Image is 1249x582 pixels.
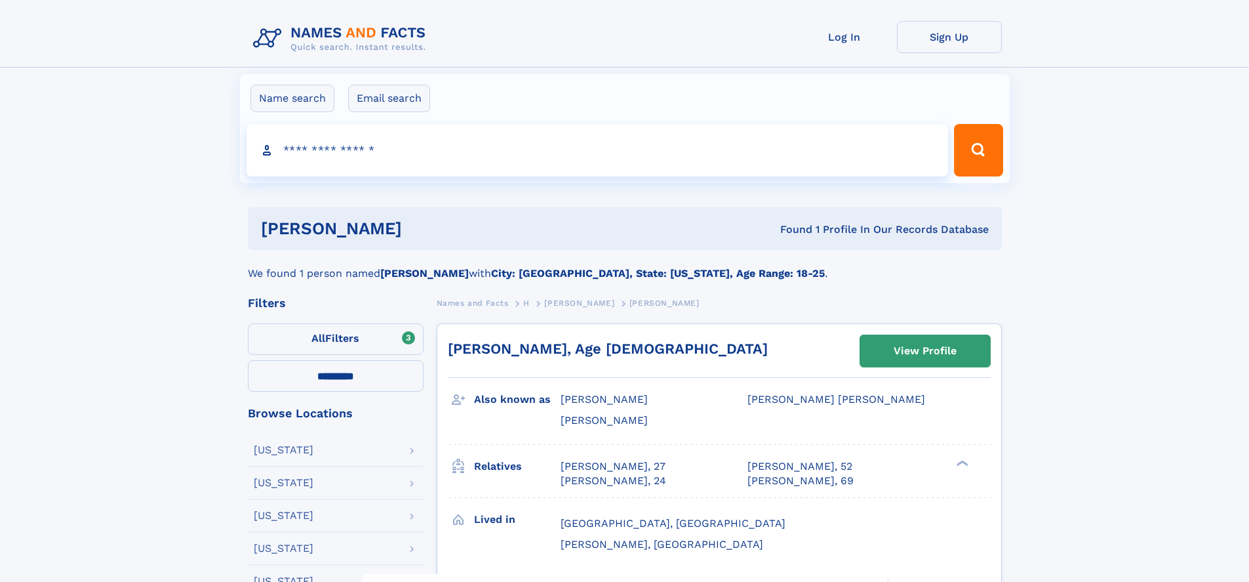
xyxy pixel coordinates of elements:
[248,407,424,419] div: Browse Locations
[474,509,561,531] h3: Lived in
[254,543,313,554] div: [US_STATE]
[544,295,614,311] a: [PERSON_NAME]
[250,85,334,112] label: Name search
[561,538,763,551] span: [PERSON_NAME], [GEOGRAPHIC_DATA]
[523,295,530,311] a: H
[254,445,313,455] div: [US_STATE]
[561,459,665,474] a: [PERSON_NAME], 27
[747,474,854,488] a: [PERSON_NAME], 69
[894,336,957,366] div: View Profile
[380,267,469,280] b: [PERSON_NAME]
[248,323,424,355] label: Filters
[247,124,949,177] input: search input
[523,299,530,308] span: H
[474,388,561,411] h3: Also known as
[953,459,969,467] div: ❯
[437,295,509,311] a: Names and Facts
[248,250,1002,281] div: We found 1 person named with .
[491,267,825,280] b: City: [GEOGRAPHIC_DATA], State: [US_STATE], Age Range: 18-25
[254,478,313,488] div: [US_STATE]
[792,21,897,53] a: Log In
[474,455,561,478] h3: Relatives
[897,21,1002,53] a: Sign Up
[544,299,614,308] span: [PERSON_NAME]
[747,459,852,474] a: [PERSON_NAME], 52
[261,220,591,237] h1: [PERSON_NAME]
[448,341,768,357] a: [PERSON_NAME], Age [DEMOGRAPHIC_DATA]
[561,517,785,530] span: [GEOGRAPHIC_DATA], [GEOGRAPHIC_DATA]
[254,510,313,521] div: [US_STATE]
[561,393,648,405] span: [PERSON_NAME]
[629,299,700,308] span: [PERSON_NAME]
[954,124,1002,177] button: Search Button
[311,332,325,344] span: All
[747,393,925,405] span: [PERSON_NAME] [PERSON_NAME]
[561,474,666,488] a: [PERSON_NAME], 24
[248,297,424,309] div: Filters
[561,414,648,426] span: [PERSON_NAME]
[860,335,990,367] a: View Profile
[348,85,430,112] label: Email search
[591,222,989,237] div: Found 1 Profile In Our Records Database
[248,21,437,56] img: Logo Names and Facts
